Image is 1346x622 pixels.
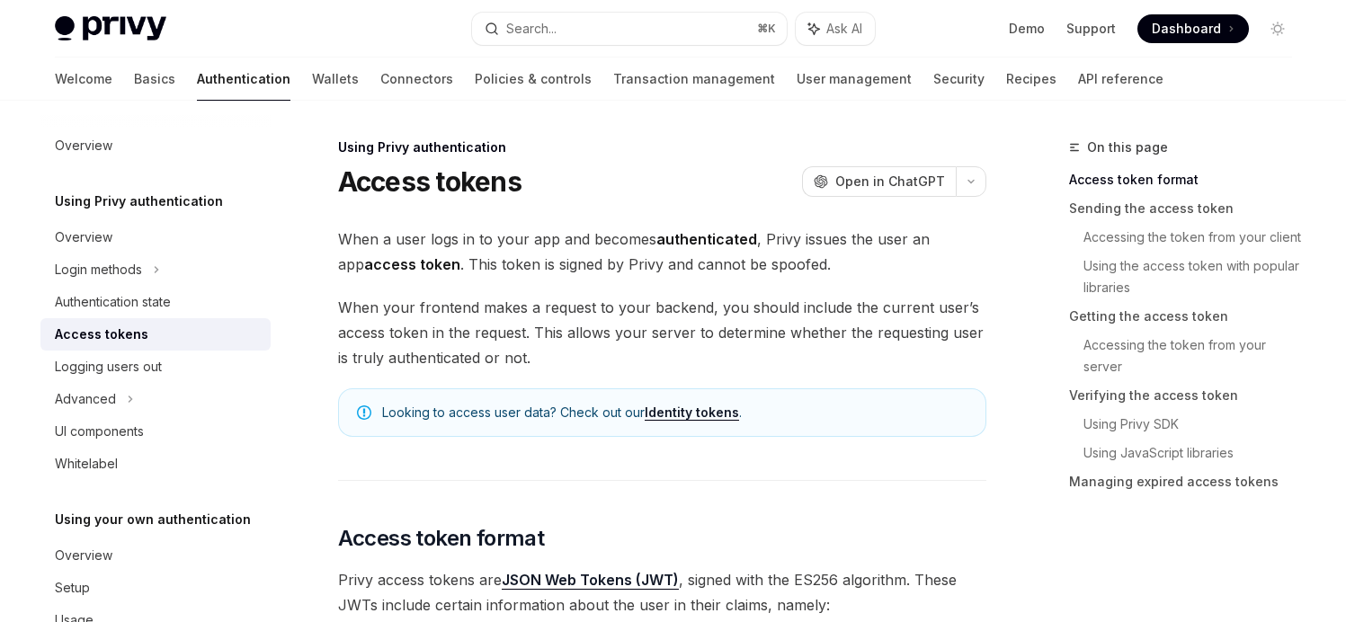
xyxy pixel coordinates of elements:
button: Search...⌘K [472,13,787,45]
a: UI components [40,415,271,448]
h5: Using Privy authentication [55,191,223,212]
div: Access tokens [55,324,148,345]
span: On this page [1087,137,1168,158]
span: ⌘ K [757,22,776,36]
span: Privy access tokens are , signed with the ES256 algorithm. These JWTs include certain information... [338,567,986,618]
div: Using Privy authentication [338,138,986,156]
a: Using JavaScript libraries [1083,439,1306,467]
div: Whitelabel [55,453,118,475]
a: Support [1066,20,1116,38]
button: Toggle dark mode [1263,14,1292,43]
a: Authentication state [40,286,271,318]
a: Welcome [55,58,112,101]
div: Search... [506,18,557,40]
a: Identity tokens [645,404,739,421]
div: Overview [55,135,112,156]
a: Policies & controls [475,58,592,101]
a: Access tokens [40,318,271,351]
div: Overview [55,227,112,248]
strong: access token [364,255,460,273]
a: Setup [40,572,271,604]
a: Security [933,58,985,101]
div: UI components [55,421,144,442]
a: Demo [1009,20,1045,38]
button: Ask AI [796,13,875,45]
div: Logging users out [55,356,162,378]
a: Basics [134,58,175,101]
span: Open in ChatGPT [835,173,945,191]
img: light logo [55,16,166,41]
a: User management [797,58,912,101]
div: Overview [55,545,112,566]
div: Advanced [55,388,116,410]
span: Access token format [338,524,545,553]
a: API reference [1078,58,1163,101]
a: Accessing the token from your server [1083,331,1306,381]
a: Using Privy SDK [1083,410,1306,439]
a: JSON Web Tokens (JWT) [502,571,679,590]
a: Getting the access token [1069,302,1306,331]
span: Looking to access user data? Check out our . [382,404,967,422]
a: Dashboard [1137,14,1249,43]
a: Managing expired access tokens [1069,467,1306,496]
span: When your frontend makes a request to your backend, you should include the current user’s access ... [338,295,986,370]
h5: Using your own authentication [55,509,251,530]
a: Recipes [1006,58,1056,101]
strong: authenticated [656,230,757,248]
svg: Note [357,405,371,420]
a: Connectors [380,58,453,101]
a: Wallets [312,58,359,101]
a: Transaction management [613,58,775,101]
a: Using the access token with popular libraries [1083,252,1306,302]
a: Overview [40,129,271,162]
a: Sending the access token [1069,194,1306,223]
a: Access token format [1069,165,1306,194]
a: Logging users out [40,351,271,383]
a: Accessing the token from your client [1083,223,1306,252]
span: Ask AI [826,20,862,38]
div: Setup [55,577,90,599]
button: Open in ChatGPT [802,166,956,197]
a: Authentication [197,58,290,101]
h1: Access tokens [338,165,521,198]
span: When a user logs in to your app and becomes , Privy issues the user an app . This token is signed... [338,227,986,277]
div: Authentication state [55,291,171,313]
span: Dashboard [1152,20,1221,38]
a: Overview [40,539,271,572]
div: Login methods [55,259,142,280]
a: Whitelabel [40,448,271,480]
a: Overview [40,221,271,253]
a: Verifying the access token [1069,381,1306,410]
